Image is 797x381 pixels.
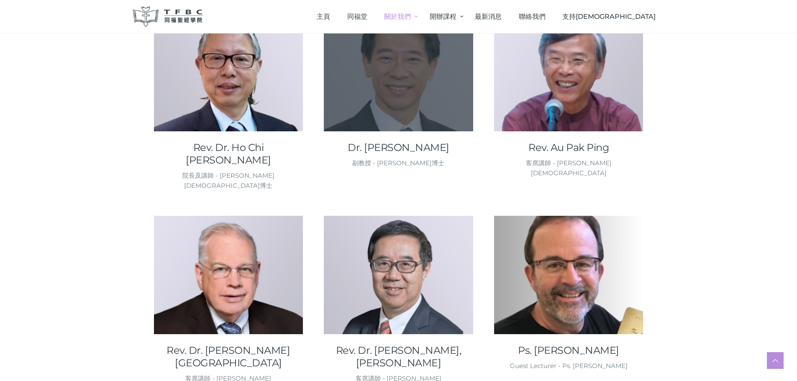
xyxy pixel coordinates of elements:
[324,141,473,154] a: Dr. [PERSON_NAME]
[466,4,510,29] a: 最新消息
[510,4,554,29] a: 聯絡我們
[347,13,367,20] span: 同福堂
[324,344,473,369] a: Rev. Dr. [PERSON_NAME], [PERSON_NAME]
[421,4,466,29] a: 開辦課程
[519,13,546,20] span: 聯絡我們
[767,352,784,369] a: Scroll to top
[376,4,421,29] a: 關於我們
[562,13,656,20] span: 支持[DEMOGRAPHIC_DATA]
[430,13,456,20] span: 開辦課程
[154,171,303,191] div: 院長及講師 - [PERSON_NAME][DEMOGRAPHIC_DATA]博士
[324,158,473,168] div: 副教授 - [PERSON_NAME]博士
[494,344,643,357] a: Ps. [PERSON_NAME]
[338,4,376,29] a: 同福堂
[494,158,643,178] div: 客席講師 - [PERSON_NAME][DEMOGRAPHIC_DATA]
[494,361,643,371] div: Guest Lecturer - Ps. [PERSON_NAME]
[494,141,643,154] a: Rev. Au Pak Ping
[308,4,339,29] a: 主頁
[154,141,303,166] a: Rev. Dr. Ho Chi [PERSON_NAME]
[475,13,502,20] span: 最新消息
[317,13,330,20] span: 主頁
[384,13,411,20] span: 關於我們
[554,4,664,29] a: 支持[DEMOGRAPHIC_DATA]
[133,6,203,27] img: 同福聖經學院 TFBC
[154,344,303,369] a: Rev. Dr. [PERSON_NAME][GEOGRAPHIC_DATA]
